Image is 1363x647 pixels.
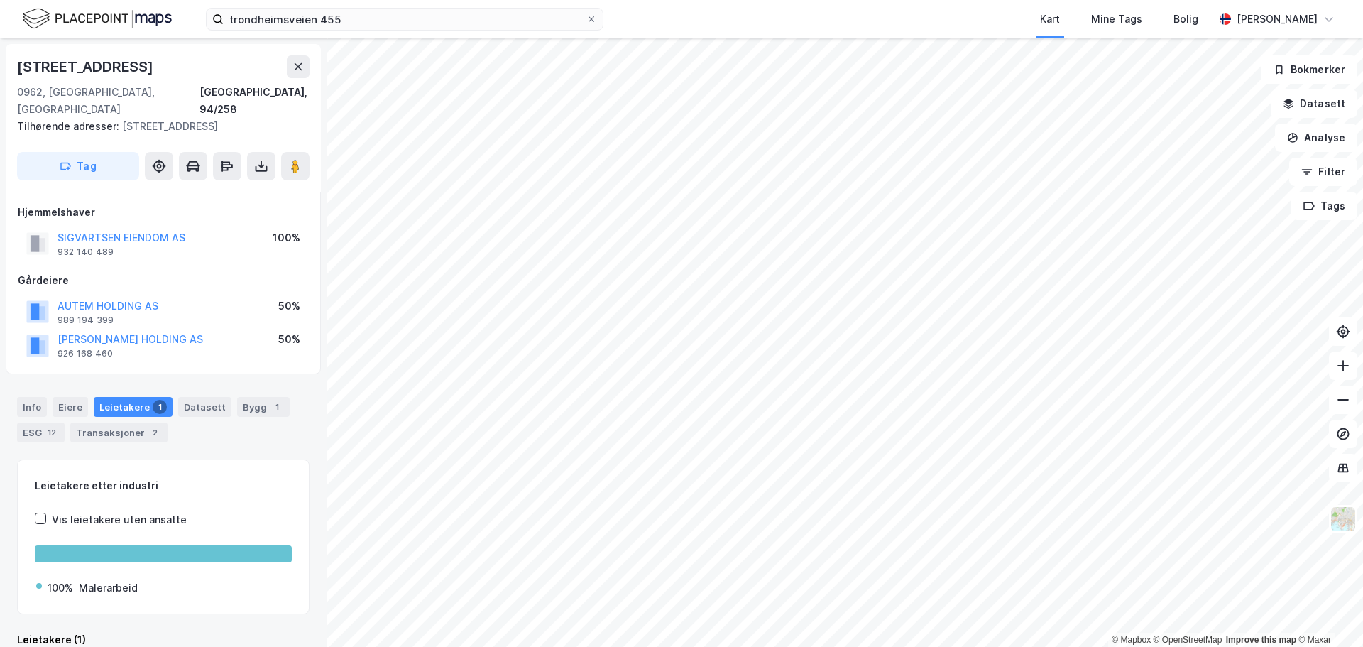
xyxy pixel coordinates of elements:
[1292,579,1363,647] div: Kontrollprogram for chat
[94,397,173,417] div: Leietakere
[1271,89,1357,118] button: Datasett
[178,397,231,417] div: Datasett
[1154,635,1222,645] a: OpenStreetMap
[53,397,88,417] div: Eiere
[17,397,47,417] div: Info
[58,315,114,326] div: 989 194 399
[199,84,310,118] div: [GEOGRAPHIC_DATA], 94/258
[278,331,300,348] div: 50%
[273,229,300,246] div: 100%
[153,400,167,414] div: 1
[1261,55,1357,84] button: Bokmerker
[278,298,300,315] div: 50%
[1275,124,1357,152] button: Analyse
[79,580,138,597] div: Malerarbeid
[17,423,65,442] div: ESG
[17,55,156,78] div: [STREET_ADDRESS]
[1173,11,1198,28] div: Bolig
[1292,579,1363,647] iframe: Chat Widget
[1330,506,1357,533] img: Z
[17,118,298,135] div: [STREET_ADDRESS]
[1291,192,1357,220] button: Tags
[1040,11,1060,28] div: Kart
[48,580,73,597] div: 100%
[35,477,292,494] div: Leietakere etter industri
[52,511,187,528] div: Vis leietakere uten ansatte
[45,425,59,440] div: 12
[1226,635,1296,645] a: Improve this map
[1091,11,1142,28] div: Mine Tags
[18,204,309,221] div: Hjemmelshaver
[58,246,114,258] div: 932 140 489
[270,400,284,414] div: 1
[1112,635,1151,645] a: Mapbox
[1237,11,1318,28] div: [PERSON_NAME]
[58,348,113,359] div: 926 168 460
[23,6,172,31] img: logo.f888ab2527a4732fd821a326f86c7f29.svg
[17,152,139,180] button: Tag
[17,84,199,118] div: 0962, [GEOGRAPHIC_DATA], [GEOGRAPHIC_DATA]
[224,9,586,30] input: Søk på adresse, matrikkel, gårdeiere, leietakere eller personer
[18,272,309,289] div: Gårdeiere
[148,425,162,440] div: 2
[70,423,168,442] div: Transaksjoner
[237,397,290,417] div: Bygg
[17,120,122,132] span: Tilhørende adresser:
[1289,158,1357,186] button: Filter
